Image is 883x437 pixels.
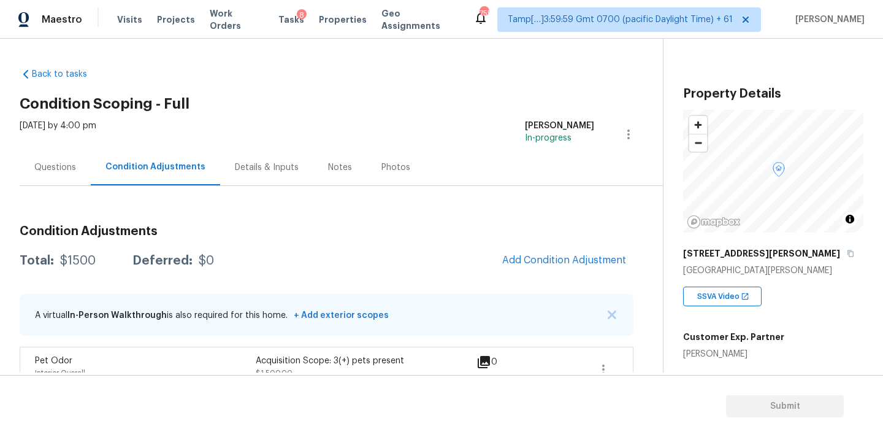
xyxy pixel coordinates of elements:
div: SSVA Video [683,287,762,306]
span: Add Condition Adjustment [502,255,626,266]
span: Properties [319,14,367,26]
div: Details & Inputs [235,161,299,174]
span: Tasks [278,15,304,24]
div: Photos [381,161,410,174]
div: [PERSON_NAME] [683,348,784,360]
span: Tamp[…]3:59:59 Gmt 0700 (pacific Daylight Time) + 61 [508,14,733,26]
span: Interior Overall [35,369,85,377]
div: 755 [480,7,488,20]
div: Acquisition Scope: 3(+) pets present [256,355,476,367]
div: $0 [199,255,214,267]
span: [PERSON_NAME] [790,14,865,26]
span: Visits [117,14,142,26]
div: Condition Adjustments [105,161,205,173]
div: $1500 [60,255,96,267]
span: In-Person Walkthrough [67,311,167,320]
div: [PERSON_NAME] [525,120,594,132]
h5: [STREET_ADDRESS][PERSON_NAME] [683,247,840,260]
span: In-progress [525,134,571,142]
span: Projects [157,14,195,26]
canvas: Map [683,110,874,233]
h2: Condition Scoping - Full [20,98,663,110]
div: 8 [297,9,307,21]
div: 0 [476,355,537,369]
span: Work Orders [210,7,264,32]
img: X Button Icon [608,311,616,319]
button: Zoom out [689,134,707,152]
div: Questions [34,161,76,174]
button: Zoom in [689,116,707,134]
span: $1,500.00 [256,369,292,377]
div: Deferred: [132,255,193,267]
div: [GEOGRAPHIC_DATA][PERSON_NAME] [683,265,863,277]
p: A virtual is also required for this home. [35,309,389,322]
span: Geo Assignments [381,7,459,32]
h5: Customer Exp. Partner [683,331,784,343]
span: Maestro [42,14,82,26]
button: Copy Address [845,248,856,259]
img: Open In New Icon [741,292,749,301]
div: Map marker [773,162,785,181]
h3: Property Details [683,88,863,100]
h3: Condition Adjustments [20,225,633,238]
button: Add Condition Adjustment [495,247,633,273]
span: Toggle attribution [846,212,854,226]
a: Back to tasks [20,68,137,80]
span: Pet Odor [35,357,72,365]
span: + Add exterior scopes [290,311,389,320]
div: Notes [328,161,352,174]
button: X Button Icon [606,309,618,321]
span: SSVA Video [697,290,744,303]
button: Toggle attribution [843,212,857,226]
div: [DATE] by 4:00 pm [20,120,96,149]
a: Mapbox homepage [687,215,741,229]
div: Total: [20,255,54,267]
